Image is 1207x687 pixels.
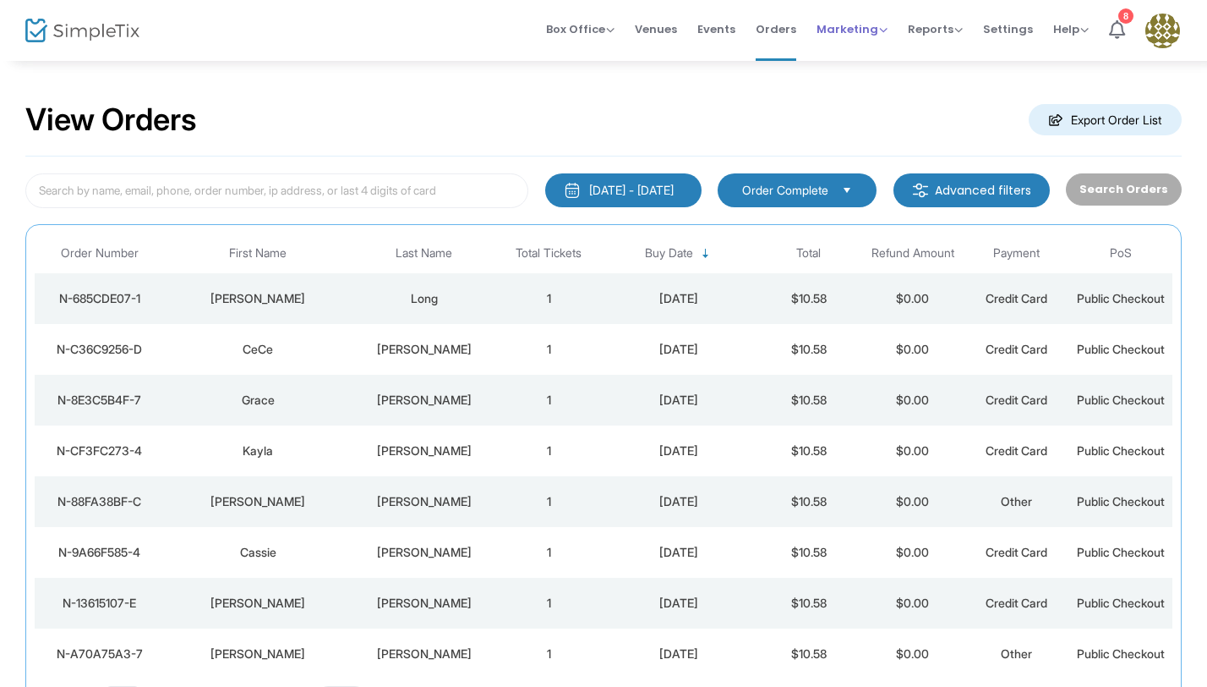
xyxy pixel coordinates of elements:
td: $0.00 [860,273,964,324]
div: N-685CDE07-1 [39,290,161,307]
div: 8/21/2025 [605,290,752,307]
th: Refund Amount [860,234,964,273]
td: $10.58 [756,629,860,679]
span: Buy Date [645,246,693,261]
td: $0.00 [860,426,964,476]
div: N-8E3C5B4F-7 [39,392,161,409]
span: Last Name [396,246,452,261]
span: Payment [993,246,1040,261]
div: N-C36C9256-D [39,341,161,358]
div: N-13615107-E [39,595,161,612]
th: Total Tickets [497,234,601,273]
div: Oneill [356,442,493,459]
span: Order Number [61,246,139,261]
td: 1 [497,324,601,375]
div: Allison [169,646,347,662]
span: Credit Card [986,545,1047,559]
div: N-9A66F585-4 [39,544,161,561]
span: Order Complete [742,182,828,199]
td: $10.58 [756,375,860,426]
td: $10.58 [756,426,860,476]
div: Reid [356,646,493,662]
div: 8/21/2025 [605,392,752,409]
m-button: Advanced filters [893,173,1050,207]
button: Select [835,181,859,200]
span: Sortable [699,247,713,261]
span: Credit Card [986,443,1047,458]
span: Venues [635,8,677,51]
span: Other [1001,646,1032,661]
div: Long [356,290,493,307]
div: Holloway [356,341,493,358]
td: 1 [497,273,601,324]
span: Public Checkout [1077,596,1165,610]
span: Settings [983,8,1033,51]
div: 8/21/2025 [605,646,752,662]
span: Reports [908,21,963,37]
td: 1 [497,375,601,426]
div: Ellie [169,290,347,307]
div: Leah [169,493,347,510]
div: Cassie [169,544,347,561]
span: Orders [756,8,796,51]
td: $0.00 [860,324,964,375]
m-button: Export Order List [1029,104,1182,135]
span: Credit Card [986,291,1047,305]
td: $0.00 [860,527,964,578]
img: monthly [564,182,581,199]
span: PoS [1110,246,1132,261]
div: Nelson [356,493,493,510]
td: $10.58 [756,273,860,324]
div: Wojtczak [356,595,493,612]
td: 1 [497,527,601,578]
button: [DATE] - [DATE] [545,173,702,207]
div: CeCe [169,341,347,358]
td: $10.58 [756,476,860,527]
span: Credit Card [986,342,1047,356]
td: $0.00 [860,476,964,527]
span: Public Checkout [1077,393,1165,407]
span: Box Office [546,21,614,37]
td: $0.00 [860,375,964,426]
td: $10.58 [756,578,860,629]
td: $10.58 [756,527,860,578]
td: 1 [497,629,601,679]
div: N-A70A75A3-7 [39,646,161,662]
span: Marketing [816,21,887,37]
input: Search by name, email, phone, order number, ip address, or last 4 digits of card [25,173,528,208]
div: 8/21/2025 [605,341,752,358]
div: 8/21/2025 [605,493,752,510]
div: Kayla [169,442,347,459]
div: N-CF3FC273-4 [39,442,161,459]
div: 8/21/2025 [605,442,752,459]
th: Total [756,234,860,273]
td: $0.00 [860,578,964,629]
td: 1 [497,578,601,629]
span: Public Checkout [1077,494,1165,508]
span: Credit Card [986,596,1047,610]
span: Events [697,8,735,51]
div: [DATE] - [DATE] [589,182,674,199]
div: Seidel [356,392,493,409]
div: Mihalczo [356,544,493,561]
span: Public Checkout [1077,342,1165,356]
h2: View Orders [25,102,197,139]
img: filter [912,182,929,199]
td: 1 [497,476,601,527]
div: Grace [169,392,347,409]
span: First Name [229,246,287,261]
div: Jessica [169,595,347,612]
span: Other [1001,494,1032,508]
td: $0.00 [860,629,964,679]
span: Public Checkout [1077,443,1165,458]
div: 8/21/2025 [605,544,752,561]
div: 8/21/2025 [605,595,752,612]
span: Public Checkout [1077,646,1165,661]
span: Credit Card [986,393,1047,407]
div: Data table [35,234,1172,679]
span: Public Checkout [1077,291,1165,305]
span: Help [1053,21,1089,37]
div: N-88FA38BF-C [39,493,161,510]
td: $10.58 [756,324,860,375]
div: 8 [1118,8,1133,24]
